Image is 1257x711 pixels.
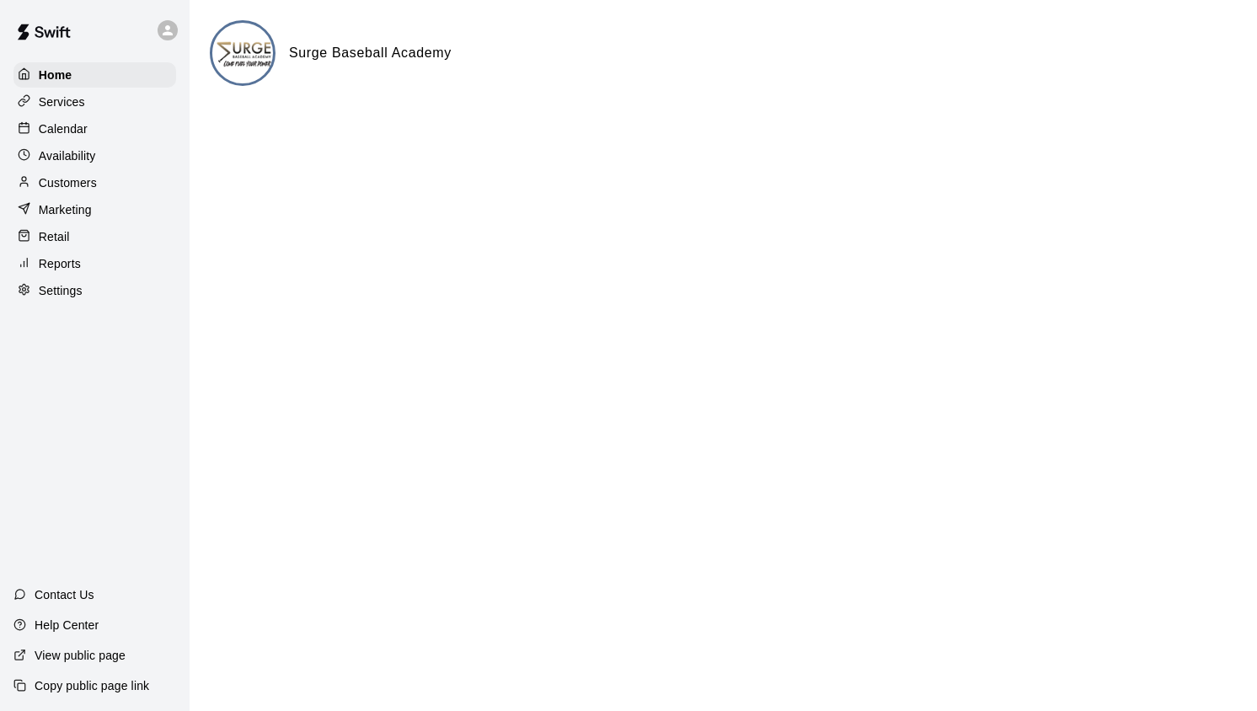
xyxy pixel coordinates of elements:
[39,120,88,137] p: Calendar
[13,116,176,142] a: Calendar
[39,174,97,191] p: Customers
[35,647,126,664] p: View public page
[39,255,81,272] p: Reports
[39,147,96,164] p: Availability
[13,278,176,303] a: Settings
[35,617,99,633] p: Help Center
[39,201,92,218] p: Marketing
[289,42,452,64] h6: Surge Baseball Academy
[35,586,94,603] p: Contact Us
[39,282,83,299] p: Settings
[13,224,176,249] a: Retail
[39,228,70,245] p: Retail
[39,94,85,110] p: Services
[212,23,275,86] img: Surge Baseball Academy logo
[13,170,176,195] a: Customers
[13,89,176,115] a: Services
[13,62,176,88] a: Home
[13,197,176,222] a: Marketing
[13,251,176,276] a: Reports
[13,143,176,168] a: Availability
[39,67,72,83] p: Home
[35,677,149,694] p: Copy public page link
